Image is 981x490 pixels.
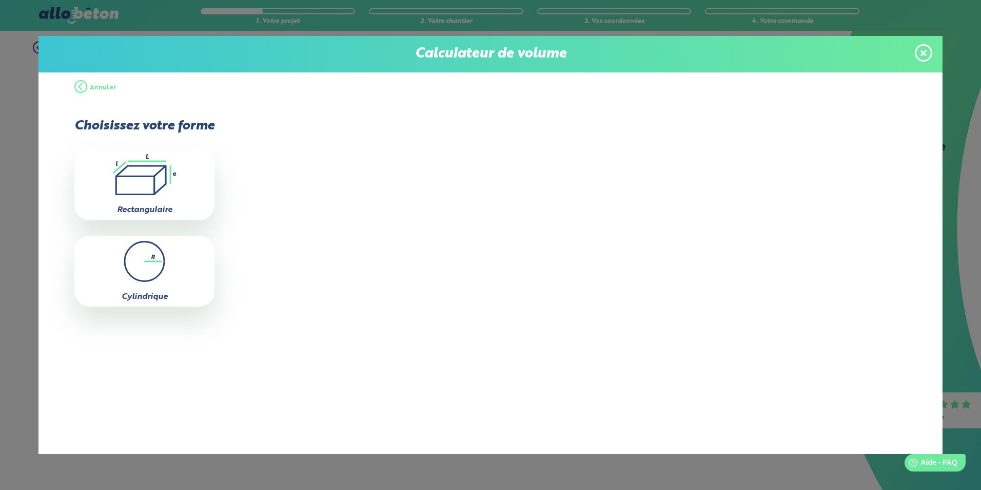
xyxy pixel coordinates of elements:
[74,72,116,103] button: Annuler
[49,46,932,62] p: Calculateur de volume
[890,450,970,479] iframe: Help widget launcher
[122,293,168,301] label: Cylindrique
[117,206,172,214] label: Rectangulaire
[74,119,214,134] p: Choisissez votre forme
